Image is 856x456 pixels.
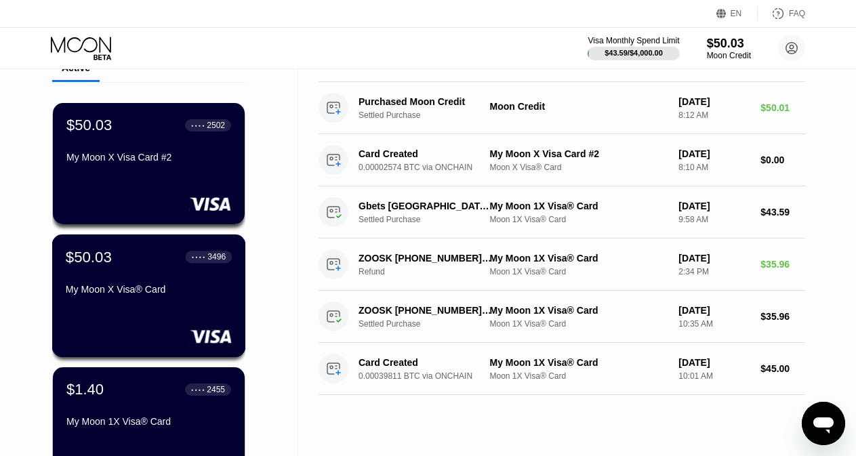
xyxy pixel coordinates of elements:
[678,267,750,276] div: 2:34 PM
[678,215,750,224] div: 9:58 AM
[66,117,112,134] div: $50.03
[359,305,493,316] div: ZOOSK [PHONE_NUMBER] [PHONE_NUMBER] US
[66,381,104,398] div: $1.40
[53,103,245,224] div: $50.03● ● ● ●2502My Moon X Visa Card #2
[489,357,668,368] div: My Moon 1X Visa® Card
[359,371,503,381] div: 0.00039811 BTC via ONCHAIN
[758,7,805,20] div: FAQ
[319,343,805,395] div: Card Created0.00039811 BTC via ONCHAINMy Moon 1X Visa® CardMoon 1X Visa® Card[DATE]10:01 AM$45.00
[359,110,503,120] div: Settled Purchase
[319,239,805,291] div: ZOOSK [PHONE_NUMBER] [PHONE_NUMBER] USRefundMy Moon 1X Visa® CardMoon 1X Visa® Card[DATE]2:34 PM$...
[489,148,668,159] div: My Moon X Visa Card #2
[588,36,679,45] div: Visa Monthly Spend Limit
[359,267,503,276] div: Refund
[66,284,232,295] div: My Moon X Visa® Card
[760,363,805,374] div: $45.00
[359,96,493,107] div: Purchased Moon Credit
[359,148,493,159] div: Card Created
[319,134,805,186] div: Card Created0.00002574 BTC via ONCHAINMy Moon X Visa Card #2Moon X Visa® Card[DATE]8:10 AM$0.00
[489,267,668,276] div: Moon 1X Visa® Card
[678,253,750,264] div: [DATE]
[588,36,679,60] div: Visa Monthly Spend Limit$43.59/$4,000.00
[760,311,805,322] div: $35.96
[707,37,751,51] div: $50.03
[489,305,668,316] div: My Moon 1X Visa® Card
[678,201,750,211] div: [DATE]
[359,163,503,172] div: 0.00002574 BTC via ONCHAIN
[760,259,805,270] div: $35.96
[191,388,205,392] div: ● ● ● ●
[207,252,226,262] div: 3496
[760,154,805,165] div: $0.00
[66,152,231,163] div: My Moon X Visa Card #2
[760,102,805,113] div: $50.01
[359,215,503,224] div: Settled Purchase
[191,123,205,127] div: ● ● ● ●
[359,201,493,211] div: Gbets [GEOGRAPHIC_DATA] ZA
[678,96,750,107] div: [DATE]
[489,319,668,329] div: Moon 1X Visa® Card
[707,37,751,60] div: $50.03Moon Credit
[489,163,668,172] div: Moon X Visa® Card
[359,357,493,368] div: Card Created
[678,110,750,120] div: 8:12 AM
[802,402,845,445] iframe: Button to launch messaging window
[66,248,112,266] div: $50.03
[207,385,225,394] div: 2455
[716,7,758,20] div: EN
[66,416,231,427] div: My Moon 1X Visa® Card
[707,51,751,60] div: Moon Credit
[760,207,805,217] div: $43.59
[489,215,668,224] div: Moon 1X Visa® Card
[489,253,668,264] div: My Moon 1X Visa® Card
[678,371,750,381] div: 10:01 AM
[678,148,750,159] div: [DATE]
[489,101,668,112] div: Moon Credit
[678,305,750,316] div: [DATE]
[678,163,750,172] div: 8:10 AM
[192,255,205,259] div: ● ● ● ●
[731,9,742,18] div: EN
[678,357,750,368] div: [DATE]
[359,319,503,329] div: Settled Purchase
[53,235,245,356] div: $50.03● ● ● ●3496My Moon X Visa® Card
[319,186,805,239] div: Gbets [GEOGRAPHIC_DATA] ZASettled PurchaseMy Moon 1X Visa® CardMoon 1X Visa® Card[DATE]9:58 AM$43.59
[319,291,805,343] div: ZOOSK [PHONE_NUMBER] [PHONE_NUMBER] USSettled PurchaseMy Moon 1X Visa® CardMoon 1X Visa® Card[DAT...
[489,201,668,211] div: My Moon 1X Visa® Card
[359,253,493,264] div: ZOOSK [PHONE_NUMBER] [PHONE_NUMBER] US
[319,82,805,134] div: Purchased Moon CreditSettled PurchaseMoon Credit[DATE]8:12 AM$50.01
[489,371,668,381] div: Moon 1X Visa® Card
[605,49,663,57] div: $43.59 / $4,000.00
[789,9,805,18] div: FAQ
[207,121,225,130] div: 2502
[678,319,750,329] div: 10:35 AM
